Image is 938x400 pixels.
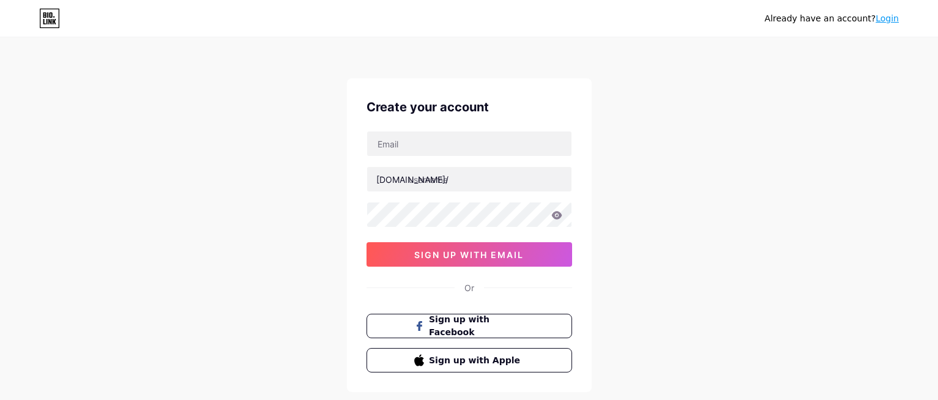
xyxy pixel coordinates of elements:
[376,173,449,186] div: [DOMAIN_NAME]/
[429,354,524,367] span: Sign up with Apple
[367,242,572,267] button: sign up with email
[429,313,524,339] span: Sign up with Facebook
[367,98,572,116] div: Create your account
[367,348,572,372] button: Sign up with Apple
[367,131,571,156] input: Email
[765,12,899,25] div: Already have an account?
[414,250,524,260] span: sign up with email
[876,13,899,23] a: Login
[464,281,474,294] div: Or
[367,314,572,338] button: Sign up with Facebook
[367,167,571,191] input: username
